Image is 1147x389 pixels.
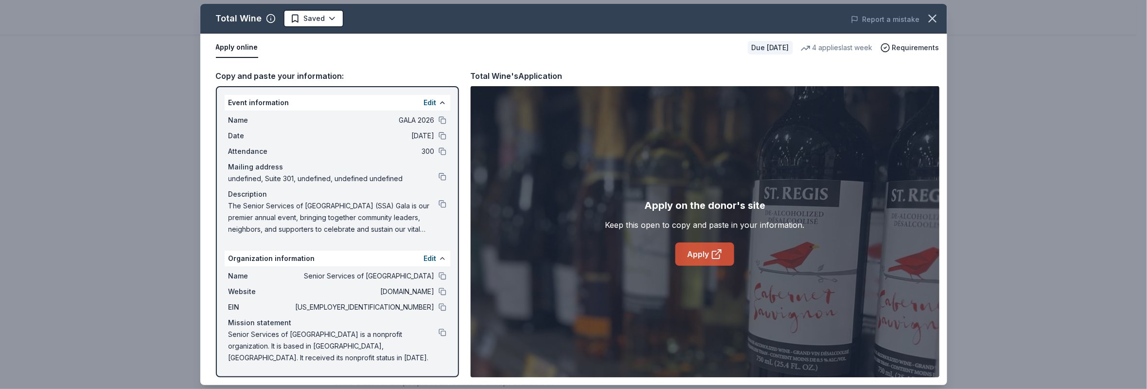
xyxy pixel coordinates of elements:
[229,146,294,157] span: Attendance
[229,329,439,364] span: Senior Services of [GEOGRAPHIC_DATA] is a nonprofit organization. It is based in [GEOGRAPHIC_DATA...
[294,270,435,282] span: Senior Services of [GEOGRAPHIC_DATA]
[294,130,435,142] span: [DATE]
[471,70,563,82] div: Total Wine's Application
[851,14,920,25] button: Report a mistake
[216,37,258,58] button: Apply online
[229,130,294,142] span: Date
[644,198,765,213] div: Apply on the donor's site
[294,286,435,297] span: [DOMAIN_NAME]
[283,10,344,27] button: Saved
[605,219,805,231] div: Keep this open to copy and paste in your information.
[229,200,439,235] span: The Senior Services of [GEOGRAPHIC_DATA] (SSA) Gala is our premier annual event, bringing togethe...
[675,242,734,266] a: Apply
[304,13,325,24] span: Saved
[225,251,450,266] div: Organization information
[801,42,873,54] div: 4 applies last week
[229,270,294,282] span: Name
[881,42,939,54] button: Requirements
[424,253,437,264] button: Edit
[294,146,435,157] span: 300
[424,97,437,109] button: Edit
[748,41,793,55] div: Due [DATE]
[294,301,435,313] span: [US_EMPLOYER_IDENTIFICATION_NUMBER]
[229,161,446,173] div: Mailing address
[229,301,294,313] span: EIN
[229,317,446,329] div: Mission statement
[229,114,294,126] span: Name
[229,188,446,200] div: Description
[216,70,459,82] div: Copy and paste your information:
[229,286,294,297] span: Website
[216,11,262,26] div: Total Wine
[229,173,439,185] span: undefined, Suite 301, undefined, undefined undefined
[225,95,450,111] div: Event information
[294,114,435,126] span: GALA 2026
[892,42,939,54] span: Requirements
